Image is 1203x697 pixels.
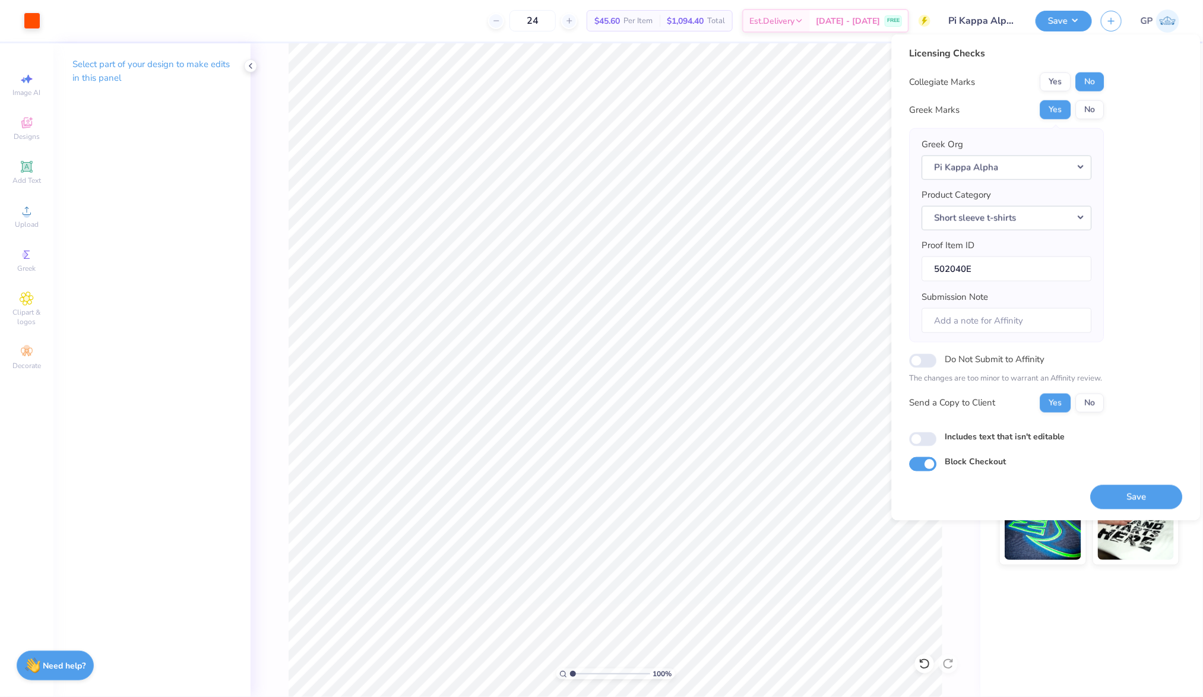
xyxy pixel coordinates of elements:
[887,17,900,25] span: FREE
[945,430,1065,442] label: Includes text that isn't editable
[1091,484,1183,509] button: Save
[1040,393,1071,412] button: Yes
[910,396,996,410] div: Send a Copy to Client
[667,15,704,27] span: $1,094.40
[945,351,1045,367] label: Do Not Submit to Affinity
[43,660,86,671] strong: Need help?
[910,75,976,89] div: Collegiate Marks
[922,290,989,304] label: Submission Note
[922,188,992,202] label: Product Category
[1141,14,1153,28] span: GP
[18,264,36,273] span: Greek
[922,308,1092,333] input: Add a note for Affinity
[594,15,620,27] span: $45.60
[623,15,653,27] span: Per Item
[707,15,725,27] span: Total
[509,10,556,31] input: – –
[922,138,964,151] label: Greek Org
[72,58,232,85] p: Select part of your design to make edits in this panel
[1040,100,1071,119] button: Yes
[1076,393,1104,412] button: No
[1141,9,1179,33] a: GP
[13,88,41,97] span: Image AI
[1005,500,1081,560] img: Glow in the Dark Ink
[910,103,960,117] div: Greek Marks
[12,361,41,370] span: Decorate
[749,15,794,27] span: Est. Delivery
[6,308,48,327] span: Clipart & logos
[922,155,1092,179] button: Pi Kappa Alpha
[1076,72,1104,91] button: No
[12,176,41,185] span: Add Text
[1156,9,1179,33] img: Gene Padilla
[1040,72,1071,91] button: Yes
[922,205,1092,230] button: Short sleeve t-shirts
[816,15,880,27] span: [DATE] - [DATE]
[1098,500,1174,560] img: Water based Ink
[15,220,39,229] span: Upload
[939,9,1027,33] input: Untitled Design
[1076,100,1104,119] button: No
[910,46,1104,61] div: Licensing Checks
[1036,11,1092,31] button: Save
[910,373,1104,385] p: The changes are too minor to warrant an Affinity review.
[14,132,40,141] span: Designs
[922,239,975,252] label: Proof Item ID
[653,669,672,679] span: 100 %
[945,455,1006,468] label: Block Checkout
